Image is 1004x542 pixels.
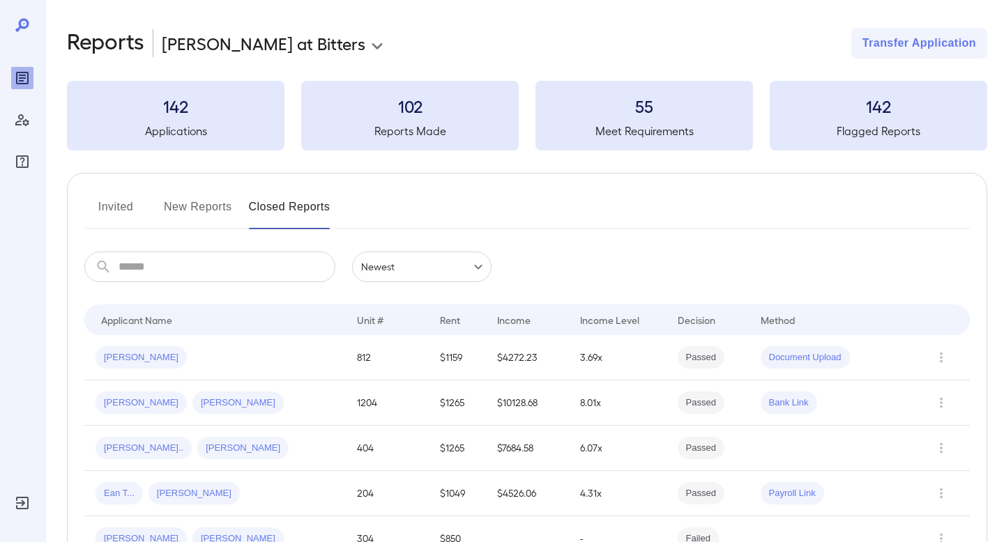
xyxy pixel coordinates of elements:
span: Ean T... [96,487,143,500]
h5: Applications [67,123,284,139]
div: Reports [11,67,33,89]
td: $1159 [429,335,486,380]
td: 812 [346,335,429,380]
span: [PERSON_NAME] [149,487,240,500]
h5: Flagged Reports [770,123,987,139]
td: $1265 [429,426,486,471]
span: [PERSON_NAME].. [96,442,192,455]
td: 1204 [346,380,429,426]
div: Log Out [11,492,33,514]
h5: Meet Requirements [535,123,753,139]
td: 8.01x [569,380,666,426]
button: New Reports [164,196,232,229]
span: Bank Link [761,396,817,410]
span: Passed [678,396,724,410]
div: Manage Users [11,109,33,131]
h3: 55 [535,95,753,117]
span: [PERSON_NAME] [192,396,284,410]
td: $4272.23 [486,335,569,380]
td: 4.31x [569,471,666,516]
button: Row Actions [930,482,952,504]
td: 3.69x [569,335,666,380]
td: $7684.58 [486,426,569,471]
button: Row Actions [930,437,952,459]
h3: 142 [770,95,987,117]
button: Row Actions [930,392,952,414]
td: 6.07x [569,426,666,471]
button: Closed Reports [249,196,330,229]
h2: Reports [67,28,144,59]
span: Passed [678,487,724,500]
div: Rent [440,311,462,328]
span: [PERSON_NAME] [96,351,187,364]
button: Transfer Application [851,28,987,59]
span: Passed [678,351,724,364]
span: [PERSON_NAME] [197,442,289,455]
div: Method [761,311,795,328]
td: $10128.68 [486,380,569,426]
span: Passed [678,442,724,455]
span: Document Upload [761,351,850,364]
td: $1265 [429,380,486,426]
p: [PERSON_NAME] at Bitters [162,32,365,54]
div: Decision [678,311,715,328]
div: Applicant Name [101,311,172,328]
button: Row Actions [930,346,952,369]
div: FAQ [11,150,33,173]
td: 404 [346,426,429,471]
span: [PERSON_NAME] [96,396,187,410]
div: Income [497,311,531,328]
td: 204 [346,471,429,516]
td: $1049 [429,471,486,516]
div: Unit # [357,311,383,328]
div: Newest [352,251,492,282]
h3: 142 [67,95,284,117]
td: $4526.06 [486,471,569,516]
button: Invited [84,196,147,229]
span: Payroll Link [761,487,824,500]
summary: 142Applications102Reports Made55Meet Requirements142Flagged Reports [67,81,987,150]
h3: 102 [301,95,519,117]
div: Income Level [580,311,639,328]
h5: Reports Made [301,123,519,139]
